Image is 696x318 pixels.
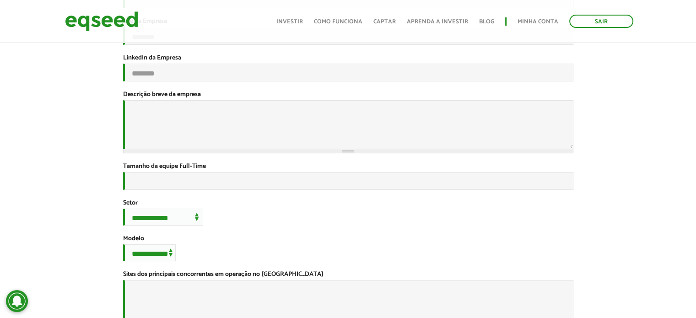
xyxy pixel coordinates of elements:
label: Setor [123,200,138,206]
label: Tamanho da equipe Full-Time [123,163,206,170]
img: EqSeed [65,9,138,33]
a: Investir [276,19,303,25]
label: Descrição breve da empresa [123,92,201,98]
label: Modelo [123,236,144,242]
a: Sair [569,15,633,28]
a: Captar [373,19,396,25]
a: Como funciona [314,19,362,25]
label: LinkedIn da Empresa [123,55,181,61]
a: Blog [479,19,494,25]
a: Aprenda a investir [407,19,468,25]
label: Sites dos principais concorrentes em operação no [GEOGRAPHIC_DATA] [123,271,324,278]
a: Minha conta [518,19,558,25]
